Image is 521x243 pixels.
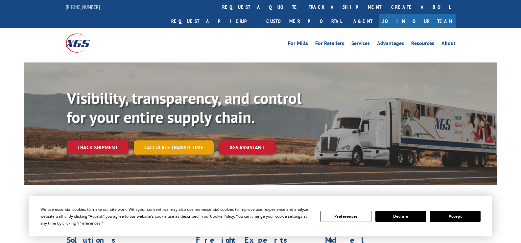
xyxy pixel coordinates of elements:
a: Advantages [377,41,404,48]
a: XGS ASSISTANT [219,140,275,155]
button: Decline [375,211,426,222]
span: Preferences [78,220,101,226]
a: [PHONE_NUMBER] [66,4,100,10]
a: Track shipment [67,140,129,154]
button: Accept [430,211,481,222]
span: Cookie Policy [210,213,234,219]
a: Request a pickup [166,14,261,28]
a: Customer Portal [261,14,347,28]
div: We use essential cookies to make our site work. With your consent, we may also use non-essential ... [40,206,313,227]
a: Agent [347,14,379,28]
button: Preferences [320,211,371,222]
a: For Mills [288,41,308,48]
a: Services [351,41,370,48]
a: Join Our Team [379,14,456,28]
b: Visibility, transparency, and control for your entire supply chain. [67,88,301,127]
a: Calculate transit time [134,140,214,155]
a: Resources [411,41,434,48]
div: Cookie Consent Prompt [29,196,492,236]
a: For Retailers [315,41,344,48]
a: About [441,41,456,48]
